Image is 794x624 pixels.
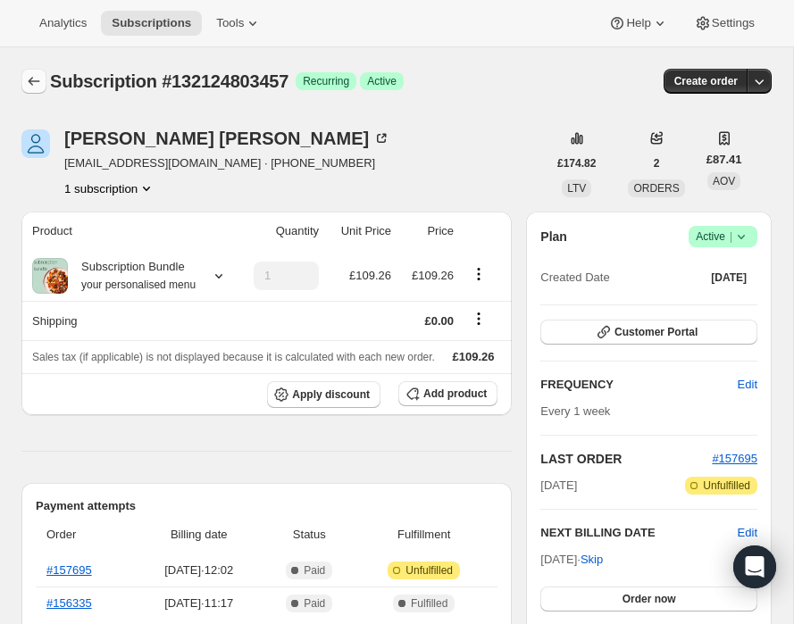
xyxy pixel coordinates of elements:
[405,563,453,578] span: Unfulfilled
[424,314,454,328] span: £0.00
[21,129,50,158] span: Sam Cooke
[540,404,610,418] span: Every 1 week
[32,351,435,363] span: Sales tax (if applicable) is not displayed because it is calculated with each new order.
[397,212,459,251] th: Price
[267,381,380,408] button: Apply discount
[21,212,234,251] th: Product
[540,376,737,394] h2: FREQUENCY
[581,551,603,569] span: Skip
[540,450,712,468] h2: LAST ORDER
[29,11,97,36] button: Analytics
[140,526,258,544] span: Billing date
[727,370,768,399] button: Edit
[703,478,750,493] span: Unfulfilled
[205,11,272,36] button: Tools
[547,151,606,176] button: £174.82
[664,69,748,94] button: Create order
[570,545,614,574] button: Skip
[598,11,679,36] button: Help
[324,212,397,251] th: Unit Price
[349,269,391,282] span: £109.26
[36,497,497,515] h2: Payment attempts
[64,179,155,197] button: Product actions
[706,151,742,169] span: £87.41
[654,156,660,171] span: 2
[46,563,92,577] a: #157695
[733,545,776,588] div: Open Intercom Messenger
[626,16,650,30] span: Help
[361,526,487,544] span: Fulfillment
[540,269,609,287] span: Created Date
[623,592,676,606] span: Order now
[411,596,447,611] span: Fulfilled
[738,524,757,542] button: Edit
[140,562,258,579] span: [DATE] · 12:02
[269,526,350,544] span: Status
[464,264,493,284] button: Product actions
[367,74,397,88] span: Active
[81,279,196,291] small: your personalised menu
[304,563,325,578] span: Paid
[292,387,370,402] span: Apply discount
[633,182,679,195] span: ORDERS
[730,229,732,244] span: |
[674,74,738,88] span: Create order
[557,156,596,171] span: £174.82
[738,376,757,394] span: Edit
[540,228,567,245] h2: Plan
[64,154,390,172] span: [EMAIL_ADDRESS][DOMAIN_NAME] · [PHONE_NUMBER]
[696,228,750,245] span: Active
[32,258,68,294] img: product img
[21,301,234,340] th: Shipping
[540,477,577,495] span: [DATE]
[683,11,765,36] button: Settings
[712,452,757,465] a: #157695
[50,71,288,91] span: Subscription #132124803457
[234,212,324,251] th: Quantity
[216,16,244,30] span: Tools
[700,265,757,290] button: [DATE]
[39,16,87,30] span: Analytics
[304,596,325,611] span: Paid
[112,16,191,30] span: Subscriptions
[567,182,586,195] span: LTV
[464,309,493,329] button: Shipping actions
[540,320,757,345] button: Customer Portal
[540,524,737,542] h2: NEXT BILLING DATE
[46,596,92,610] a: #156335
[68,258,196,294] div: Subscription Bundle
[36,515,135,554] th: Order
[711,270,747,285] span: [DATE]
[140,595,258,612] span: [DATE] · 11:17
[412,269,454,282] span: £109.26
[453,350,495,363] span: £109.26
[540,587,757,612] button: Order now
[101,11,202,36] button: Subscriptions
[614,325,698,339] span: Customer Portal
[423,387,487,401] span: Add product
[303,74,349,88] span: Recurring
[643,151,671,176] button: 2
[398,381,497,406] button: Add product
[713,175,735,187] span: AOV
[64,129,390,147] div: [PERSON_NAME] [PERSON_NAME]
[540,553,603,566] span: [DATE] ·
[712,450,757,468] button: #157695
[712,16,755,30] span: Settings
[21,69,46,94] button: Subscriptions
